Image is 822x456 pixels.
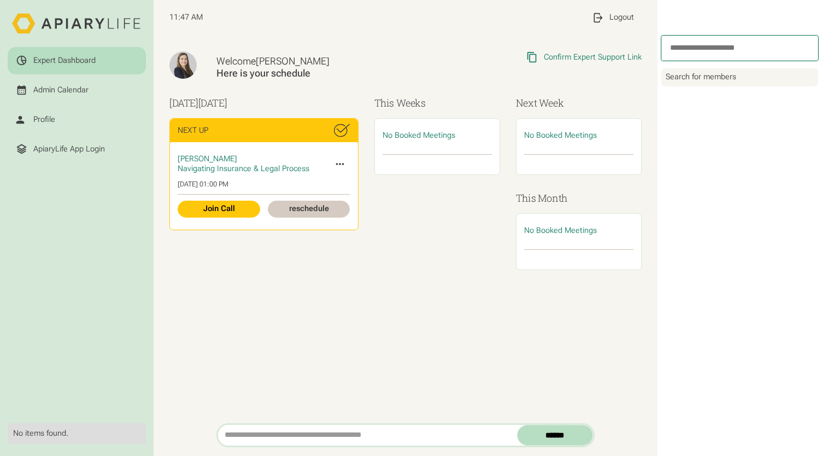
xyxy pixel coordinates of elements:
div: [DATE] 01:00 PM [178,180,350,189]
a: Join Call [178,201,260,218]
div: Admin Calendar [33,85,89,95]
span: [PERSON_NAME] [256,55,330,67]
div: No items found. [13,429,140,439]
span: No Booked Meetings [383,131,455,140]
a: Admin Calendar [8,77,145,104]
span: Navigating Insurance & Legal Process [178,164,309,173]
span: No Booked Meetings [524,226,597,235]
a: Profile [8,106,145,133]
div: ApiaryLife App Login [33,144,105,154]
h3: This Weeks [374,96,501,110]
a: Logout [584,4,642,31]
div: Here is your schedule [216,67,427,80]
div: Logout [609,13,634,22]
a: ApiaryLife App Login [8,136,145,163]
div: Profile [33,115,55,125]
div: Expert Dashboard [33,56,96,66]
div: Confirm Expert Support Link [544,52,642,62]
div: Welcome [216,55,427,68]
span: No Booked Meetings [524,131,597,140]
h3: [DATE] [169,96,359,110]
a: reschedule [268,201,350,218]
h3: This Month [516,191,642,206]
span: [DATE] [198,96,227,109]
a: Expert Dashboard [8,47,145,74]
span: 11:47 AM [169,13,203,22]
span: [PERSON_NAME] [178,154,237,163]
h3: Next Week [516,96,642,110]
div: Next Up [178,126,208,136]
div: Search for members [661,68,818,86]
